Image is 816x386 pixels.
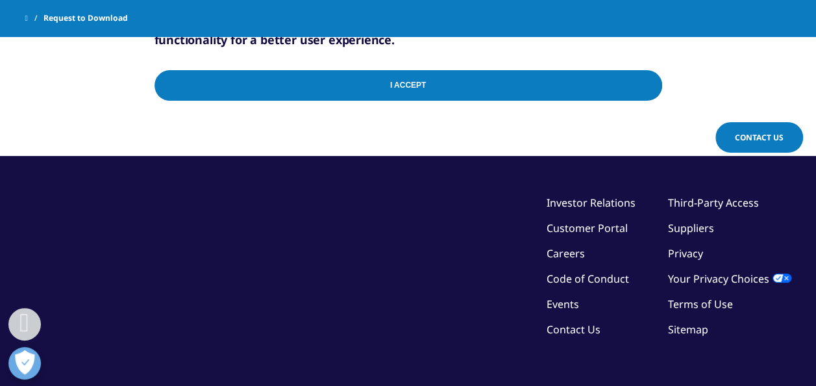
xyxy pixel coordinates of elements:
a: Customer Portal [547,221,628,235]
span: Request to Download [43,6,128,30]
a: Your Privacy Choices [668,272,791,286]
a: Careers [547,246,585,261]
a: Contact Us [715,122,803,153]
input: I Accept [155,70,662,101]
a: Privacy [668,246,703,261]
a: Terms of Use [668,297,733,311]
a: Sitemap [668,322,708,337]
a: Code of Conduct [547,272,629,286]
a: Third-Party Access [668,196,759,210]
span: Contact Us [735,132,784,143]
a: Suppliers [668,221,714,235]
a: Events [547,297,579,311]
button: Open Preferences [8,347,41,380]
a: Investor Relations [547,196,636,210]
a: Contact Us [547,322,600,337]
